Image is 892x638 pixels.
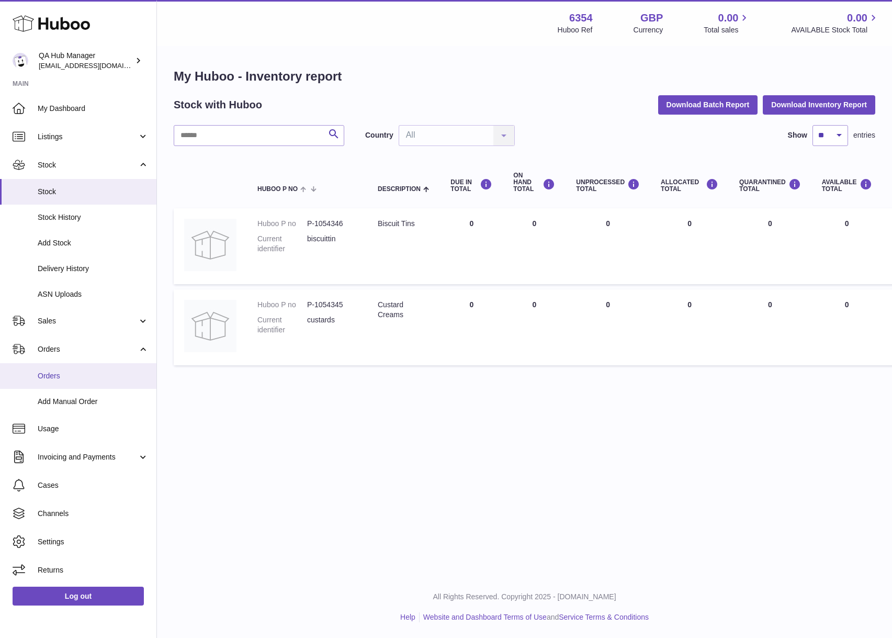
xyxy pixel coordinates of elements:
span: 0.00 [847,11,867,25]
div: Currency [634,25,663,35]
a: 0.00 AVAILABLE Stock Total [791,11,879,35]
span: Cases [38,480,149,490]
img: QATestClient@huboo.co.uk [13,53,28,69]
div: UNPROCESSED Total [576,178,640,193]
img: product image [184,300,236,352]
a: Website and Dashboard Terms of Use [423,613,547,621]
label: Country [365,130,393,140]
dt: Huboo P no [257,300,307,310]
span: entries [853,130,875,140]
td: 0 [440,289,503,365]
div: QUARANTINED Total [739,178,801,193]
div: ON HAND Total [513,172,555,193]
dd: custards [307,315,357,335]
div: ALLOCATED Total [661,178,718,193]
span: Settings [38,537,149,547]
dd: biscuittin [307,234,357,254]
span: [EMAIL_ADDRESS][DOMAIN_NAME] [39,61,154,70]
a: Log out [13,587,144,606]
h1: My Huboo - Inventory report [174,68,875,85]
span: Usage [38,424,149,434]
td: 0 [503,289,566,365]
div: Huboo Ref [558,25,593,35]
dd: P-1054346 [307,219,357,229]
td: 0 [650,289,729,365]
label: Show [788,130,807,140]
a: Service Terms & Conditions [559,613,649,621]
span: 0 [768,300,772,309]
span: Stock [38,160,138,170]
span: Total sales [704,25,750,35]
a: Help [400,613,415,621]
h2: Stock with Huboo [174,98,262,112]
li: and [420,612,649,622]
div: Biscuit Tins [378,219,430,229]
div: Custard Creams [378,300,430,320]
span: Stock [38,187,149,197]
td: 0 [503,208,566,284]
span: Sales [38,316,138,326]
dt: Huboo P no [257,219,307,229]
span: Invoicing and Payments [38,452,138,462]
div: AVAILABLE Total [822,178,872,193]
span: Huboo P no [257,186,298,193]
span: ASN Uploads [38,289,149,299]
span: AVAILABLE Stock Total [791,25,879,35]
span: Channels [38,509,149,519]
button: Download Batch Report [658,95,758,114]
div: DUE IN TOTAL [450,178,492,193]
td: 0 [566,208,650,284]
strong: GBP [640,11,663,25]
td: 0 [440,208,503,284]
span: Add Stock [38,238,149,248]
td: 0 [650,208,729,284]
span: Stock History [38,212,149,222]
p: All Rights Reserved. Copyright 2025 - [DOMAIN_NAME] [165,592,884,602]
span: Returns [38,565,149,575]
button: Download Inventory Report [763,95,875,114]
span: My Dashboard [38,104,149,114]
dt: Current identifier [257,315,307,335]
span: 0 [768,219,772,228]
a: 0.00 Total sales [704,11,750,35]
span: Add Manual Order [38,397,149,407]
span: Listings [38,132,138,142]
dd: P-1054345 [307,300,357,310]
img: product image [184,219,236,271]
span: Description [378,186,421,193]
span: Orders [38,344,138,354]
td: 0 [811,208,883,284]
td: 0 [811,289,883,365]
td: 0 [566,289,650,365]
span: 0.00 [718,11,739,25]
span: Delivery History [38,264,149,274]
span: Orders [38,371,149,381]
strong: 6354 [569,11,593,25]
dt: Current identifier [257,234,307,254]
div: QA Hub Manager [39,51,133,71]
